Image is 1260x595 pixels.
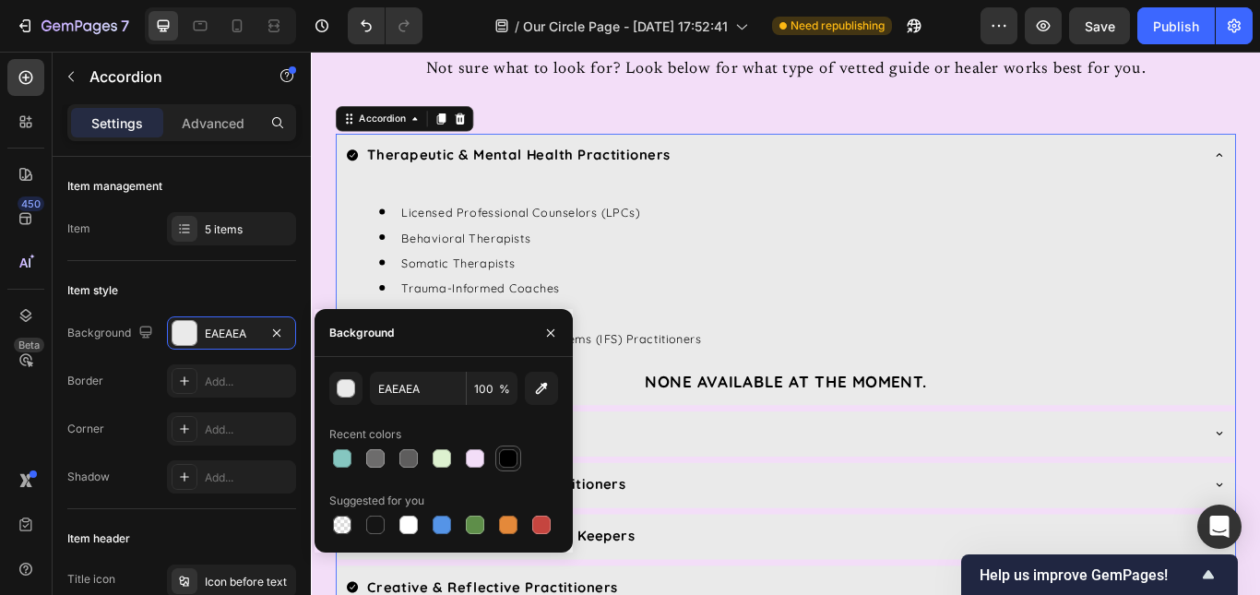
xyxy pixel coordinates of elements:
div: Undo/Redo [348,7,422,44]
span: Behavioral Therapists [105,208,256,226]
div: Item management [67,178,162,195]
div: Add... [205,470,291,486]
div: Title icon [67,571,115,588]
button: Publish [1137,7,1215,44]
p: Not sure what to look for? Look below for what type of vetted guide or healer works best for you. [16,6,1091,34]
div: Beta [14,338,44,352]
p: Settings [91,113,143,133]
div: 450 [18,196,44,211]
span: Licensed Professional Counselors (LPCs) [105,179,383,196]
strong: Therapeutic & Mental Health Practitioners [65,111,419,130]
span: Somatic Therapists [105,238,238,256]
p: Accordion [89,65,246,88]
strong: Holistic & Embodiment Practitioners [65,494,366,514]
p: 7 [121,15,129,37]
div: Suggested for you [329,493,424,509]
div: Publish [1153,17,1199,36]
span: EMDR & Internal Family Systems (IFS) Practitioners [105,327,456,344]
strong: Intuitive & Spiritual Guides [65,434,287,454]
div: Recent colors [329,426,401,443]
span: Trauma-Informed Coaches [105,268,290,285]
div: EAEAEA [205,326,258,342]
iframe: Design area [311,52,1260,595]
div: Add... [205,374,291,390]
div: 5 items [205,221,291,238]
input: Eg: FFFFFF [370,372,466,405]
span: Save [1085,18,1115,34]
span: Need republishing [790,18,885,34]
div: Corner [67,421,104,437]
span: Art & Expressive Therapists [105,297,293,315]
span: Our Circle Page - [DATE] 17:52:41 [523,17,728,36]
div: Add... [205,422,291,438]
span: % [499,381,510,398]
div: Shadow [67,469,110,485]
p: Advanced [182,113,244,133]
div: Accordion [52,70,113,87]
span: Help us improve GemPages! [980,566,1197,584]
div: Item header [67,530,130,547]
span: / [515,17,519,36]
div: Icon before text [205,574,291,590]
div: Item style [67,282,118,299]
div: Border [67,373,103,389]
button: Save [1069,7,1130,44]
div: Background [329,325,394,341]
div: Open Intercom Messenger [1197,505,1242,549]
strong: Cultural & Ancestral Wisdom Keepers [65,554,377,574]
div: Background [67,321,157,346]
button: 7 [7,7,137,44]
strong: NONE AVAILABLE AT THE MOMENT. [389,374,718,397]
button: Show survey - Help us improve GemPages! [980,564,1219,586]
div: Item [67,220,90,237]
